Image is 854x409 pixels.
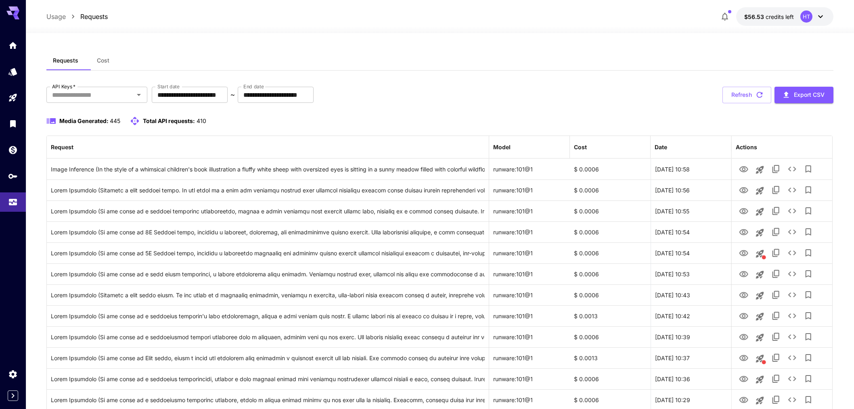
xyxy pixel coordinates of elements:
button: Launch in playground [752,309,768,325]
div: 03 Oct, 2025 10:37 [651,347,731,368]
nav: breadcrumb [46,12,108,21]
button: Launch in playground [752,330,768,346]
div: API Keys [8,171,18,181]
button: Add to library [800,392,816,408]
div: $ 0.0006 [570,368,651,389]
div: 03 Oct, 2025 10:55 [651,200,731,221]
button: View [736,161,752,177]
button: Add to library [800,182,816,198]
button: View [736,202,752,219]
button: Launch in playground [752,392,768,409]
button: Copy TaskUUID [768,350,784,366]
button: View [736,391,752,408]
span: Requests [53,57,78,64]
button: Copy TaskUUID [768,308,784,324]
div: Click to copy prompt [51,369,485,389]
div: runware:101@1 [489,305,570,326]
div: Click to copy prompt [51,159,485,179]
p: Requests [80,12,108,21]
button: Add to library [800,203,816,219]
button: See details [784,161,800,177]
button: Copy TaskUUID [768,287,784,303]
span: 410 [197,117,206,124]
button: Copy TaskUUID [768,224,784,240]
div: Cost [574,144,587,150]
div: runware:101@1 [489,368,570,389]
div: Settings [8,369,18,379]
div: 03 Oct, 2025 10:56 [651,179,731,200]
label: End date [243,83,264,90]
button: Add to library [800,329,816,345]
button: Add to library [800,224,816,240]
button: View [736,244,752,261]
button: See details [784,371,800,387]
button: Add to library [800,350,816,366]
button: View [736,349,752,366]
span: Total API requests: [143,117,195,124]
div: Usage [8,197,18,207]
div: $ 0.0006 [570,263,651,284]
div: Expand sidebar [8,390,18,401]
button: Add to library [800,161,816,177]
div: $56.52548 [744,13,794,21]
span: $56.53 [744,13,766,20]
button: View [736,328,752,345]
button: Refresh [722,87,771,103]
button: Open [133,89,144,100]
div: Click to copy prompt [51,327,485,347]
div: $ 0.0006 [570,284,651,305]
div: $ 0.0006 [570,221,651,242]
div: $ 0.0006 [570,200,651,221]
div: runware:101@1 [489,179,570,200]
button: Copy TaskUUID [768,329,784,345]
button: Add to library [800,371,816,387]
label: Start date [157,83,180,90]
div: Model [493,144,511,150]
span: credits left [766,13,794,20]
button: See details [784,266,800,282]
button: See details [784,308,800,324]
div: Click to copy prompt [51,264,485,284]
button: See details [784,287,800,303]
div: Home [8,40,18,50]
button: Add to library [800,245,816,261]
button: See details [784,182,800,198]
div: Click to copy prompt [51,201,485,221]
div: Actions [736,144,757,150]
div: $ 0.0006 [570,242,651,263]
button: Launch in playground [752,288,768,304]
div: Click to copy prompt [51,348,485,368]
div: Click to copy prompt [51,285,485,305]
button: See details [784,245,800,261]
button: Copy TaskUUID [768,245,784,261]
div: Click to copy prompt [51,180,485,200]
div: HT [800,10,812,23]
button: Launch in playground [752,204,768,220]
button: $56.52548HT [736,7,833,26]
button: View [736,370,752,387]
span: Media Generated: [59,117,109,124]
div: $ 0.0013 [570,305,651,326]
button: View [736,286,752,303]
div: Models [8,67,18,77]
button: See details [784,329,800,345]
button: Copy TaskUUID [768,203,784,219]
div: runware:101@1 [489,326,570,347]
div: $ 0.0013 [570,347,651,368]
div: 03 Oct, 2025 10:42 [651,305,731,326]
button: Copy TaskUUID [768,371,784,387]
div: 03 Oct, 2025 10:58 [651,159,731,179]
button: Launch in playground [752,371,768,388]
p: ~ [230,90,235,100]
span: Cost [97,57,109,64]
button: Copy TaskUUID [768,182,784,198]
button: Copy TaskUUID [768,392,784,408]
button: View [736,182,752,198]
div: 03 Oct, 2025 10:54 [651,221,731,242]
p: Usage [46,12,66,21]
button: Copy TaskUUID [768,161,784,177]
div: $ 0.0006 [570,159,651,179]
span: 445 [110,117,120,124]
button: Launch in playground [752,162,768,178]
div: $ 0.0006 [570,326,651,347]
